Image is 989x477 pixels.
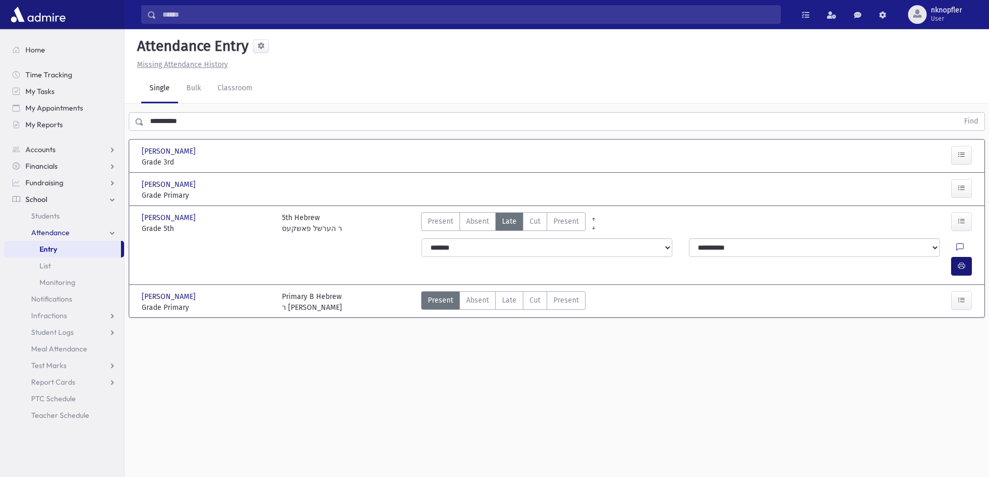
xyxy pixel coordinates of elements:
span: [PERSON_NAME] [142,146,198,157]
a: PTC Schedule [4,390,124,407]
span: Students [31,211,60,221]
h5: Attendance Entry [133,37,249,55]
span: Grade Primary [142,302,272,313]
a: Attendance [4,224,124,241]
span: Notifications [31,294,72,304]
span: User [931,15,962,23]
span: Late [502,216,517,227]
span: Meal Attendance [31,344,87,353]
a: Classroom [209,74,261,103]
a: Teacher Schedule [4,407,124,424]
a: My Reports [4,116,124,133]
span: Absent [466,295,489,306]
span: Present [428,295,453,306]
span: Monitoring [39,278,75,287]
span: Cut [530,295,540,306]
div: Primary B Hebrew ר [PERSON_NAME] [282,291,342,313]
span: Present [553,216,579,227]
span: [PERSON_NAME] [142,179,198,190]
span: Home [25,45,45,54]
span: [PERSON_NAME] [142,291,198,302]
span: Financials [25,161,58,171]
a: My Appointments [4,100,124,116]
div: AttTypes [421,212,586,234]
span: Report Cards [31,377,75,387]
span: My Reports [25,120,63,129]
div: 5th Hebrew ר הערשל פאשקעס [282,212,342,234]
a: Students [4,208,124,224]
span: Attendance [31,228,70,237]
a: Notifications [4,291,124,307]
a: Fundraising [4,174,124,191]
span: Late [502,295,517,306]
span: My Tasks [25,87,55,96]
span: Test Marks [31,361,66,370]
span: PTC Schedule [31,394,76,403]
span: Infractions [31,311,67,320]
span: Present [428,216,453,227]
span: Absent [466,216,489,227]
span: Teacher Schedule [31,411,89,420]
span: Grade 3rd [142,157,272,168]
img: AdmirePro [8,4,68,25]
a: Report Cards [4,374,124,390]
input: Search [156,5,780,24]
span: School [25,195,47,204]
span: nknopfler [931,6,962,15]
a: Meal Attendance [4,340,124,357]
a: Student Logs [4,324,124,340]
div: AttTypes [421,291,586,313]
a: Single [141,74,178,103]
a: School [4,191,124,208]
span: Present [553,295,579,306]
span: Accounts [25,145,56,154]
a: Home [4,42,124,58]
span: My Appointments [25,103,83,113]
span: List [39,261,51,270]
span: Grade Primary [142,190,272,201]
span: Fundraising [25,178,63,187]
span: Cut [530,216,540,227]
a: List [4,257,124,274]
a: Missing Attendance History [133,60,228,69]
a: Time Tracking [4,66,124,83]
a: My Tasks [4,83,124,100]
a: Test Marks [4,357,124,374]
button: Find [958,113,984,130]
span: Time Tracking [25,70,72,79]
u: Missing Attendance History [137,60,228,69]
a: Financials [4,158,124,174]
a: Infractions [4,307,124,324]
span: Grade 5th [142,223,272,234]
a: Bulk [178,74,209,103]
a: Accounts [4,141,124,158]
span: Entry [39,244,57,254]
span: [PERSON_NAME] [142,212,198,223]
span: Student Logs [31,328,74,337]
a: Monitoring [4,274,124,291]
a: Entry [4,241,121,257]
